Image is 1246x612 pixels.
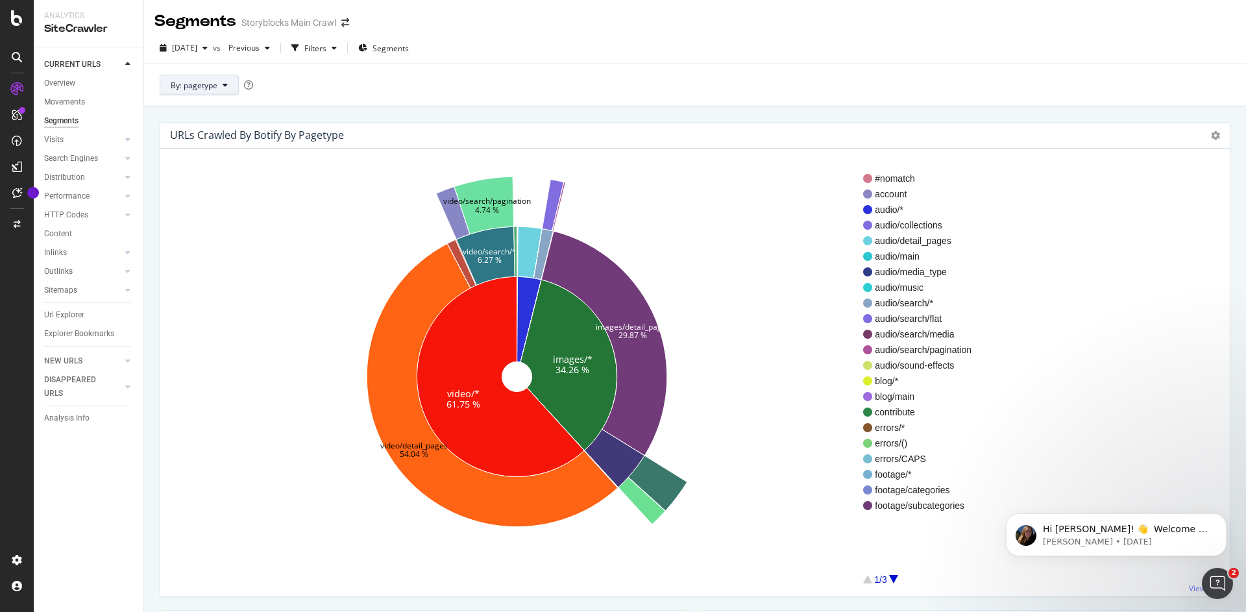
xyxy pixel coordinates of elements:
[875,172,971,185] span: #nomatch
[44,114,134,128] a: Segments
[44,354,121,368] a: NEW URLS
[446,398,480,410] text: 61.75 %
[875,499,971,512] span: footage/subcategories
[213,42,223,53] span: vs
[44,327,134,341] a: Explorer Bookmarks
[875,483,971,496] span: footage/categories
[44,10,133,21] div: Analytics
[154,10,236,32] div: Segments
[618,330,647,341] text: 29.87 %
[44,208,88,222] div: HTTP Codes
[44,95,134,109] a: Movements
[596,321,670,332] text: images/detail_pages
[875,374,971,387] span: blog/*
[1211,131,1220,140] i: Options
[875,312,971,325] span: audio/search/flat
[44,133,121,147] a: Visits
[44,308,84,322] div: Url Explorer
[241,16,336,29] div: Storyblocks Main Crawl
[44,411,90,425] div: Analysis Info
[875,265,971,278] span: audio/media_type
[44,152,121,165] a: Search Engines
[44,411,134,425] a: Analysis Info
[44,133,64,147] div: Visits
[44,77,134,90] a: Overview
[44,227,134,241] a: Content
[875,328,971,341] span: audio/search/media
[44,327,114,341] div: Explorer Bookmarks
[154,38,213,58] button: [DATE]
[373,43,409,54] span: Segments
[1202,568,1233,599] iframe: Intercom live chat
[44,265,121,278] a: Outlinks
[1189,583,1227,594] a: View More
[44,114,79,128] div: Segments
[44,95,85,109] div: Movements
[874,573,886,586] div: 1/3
[875,203,971,216] span: audio/*
[44,171,85,184] div: Distribution
[44,190,90,203] div: Performance
[875,390,971,403] span: blog/main
[875,421,971,434] span: errors/*
[286,38,342,58] button: Filters
[304,43,326,54] div: Filters
[341,18,349,27] div: arrow-right-arrow-left
[44,58,121,71] a: CURRENT URLS
[875,219,971,232] span: audio/collections
[44,246,67,260] div: Inlinks
[447,387,480,400] text: video/*
[556,363,590,375] text: 34.26 %
[353,38,414,58] button: Segments
[44,152,98,165] div: Search Engines
[44,58,101,71] div: CURRENT URLS
[44,208,121,222] a: HTTP Codes
[172,42,197,53] span: 2025 Sep. 6th
[44,373,110,400] div: DISAPPEARED URLS
[171,80,217,91] span: By: pagetype
[44,190,121,203] a: Performance
[44,21,133,36] div: SiteCrawler
[44,227,72,241] div: Content
[44,373,121,400] a: DISAPPEARED URLS
[44,354,82,368] div: NEW URLS
[27,187,39,199] div: Tooltip anchor
[553,352,592,365] text: images/*
[875,297,971,310] span: audio/search/*
[463,246,517,257] text: video/search/*
[223,42,260,53] span: Previous
[44,284,77,297] div: Sitemaps
[875,343,971,356] span: audio/search/pagination
[223,38,275,58] button: Previous
[875,452,971,465] span: errors/CAPS
[1228,568,1239,578] span: 2
[875,359,971,372] span: audio/sound-effects
[875,468,971,481] span: footage/*
[875,406,971,419] span: contribute
[875,281,971,294] span: audio/music
[875,437,971,450] span: errors/()
[478,254,502,265] text: 6.27 %
[44,171,121,184] a: Distribution
[875,188,971,201] span: account
[44,265,73,278] div: Outlinks
[44,284,121,297] a: Sitemaps
[160,75,239,95] button: By: pagetype
[875,234,971,247] span: audio/detail_pages
[170,127,344,144] h4: URLs Crawled By Botify By pagetype
[476,204,500,215] text: 4.74 %
[444,195,531,206] text: video/search/pagination
[986,486,1246,577] iframe: Intercom notifications message
[400,448,429,459] text: 54.04 %
[44,308,134,322] a: Url Explorer
[44,77,75,90] div: Overview
[381,440,448,451] text: video/detail_pages
[44,246,121,260] a: Inlinks
[875,250,971,263] span: audio/main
